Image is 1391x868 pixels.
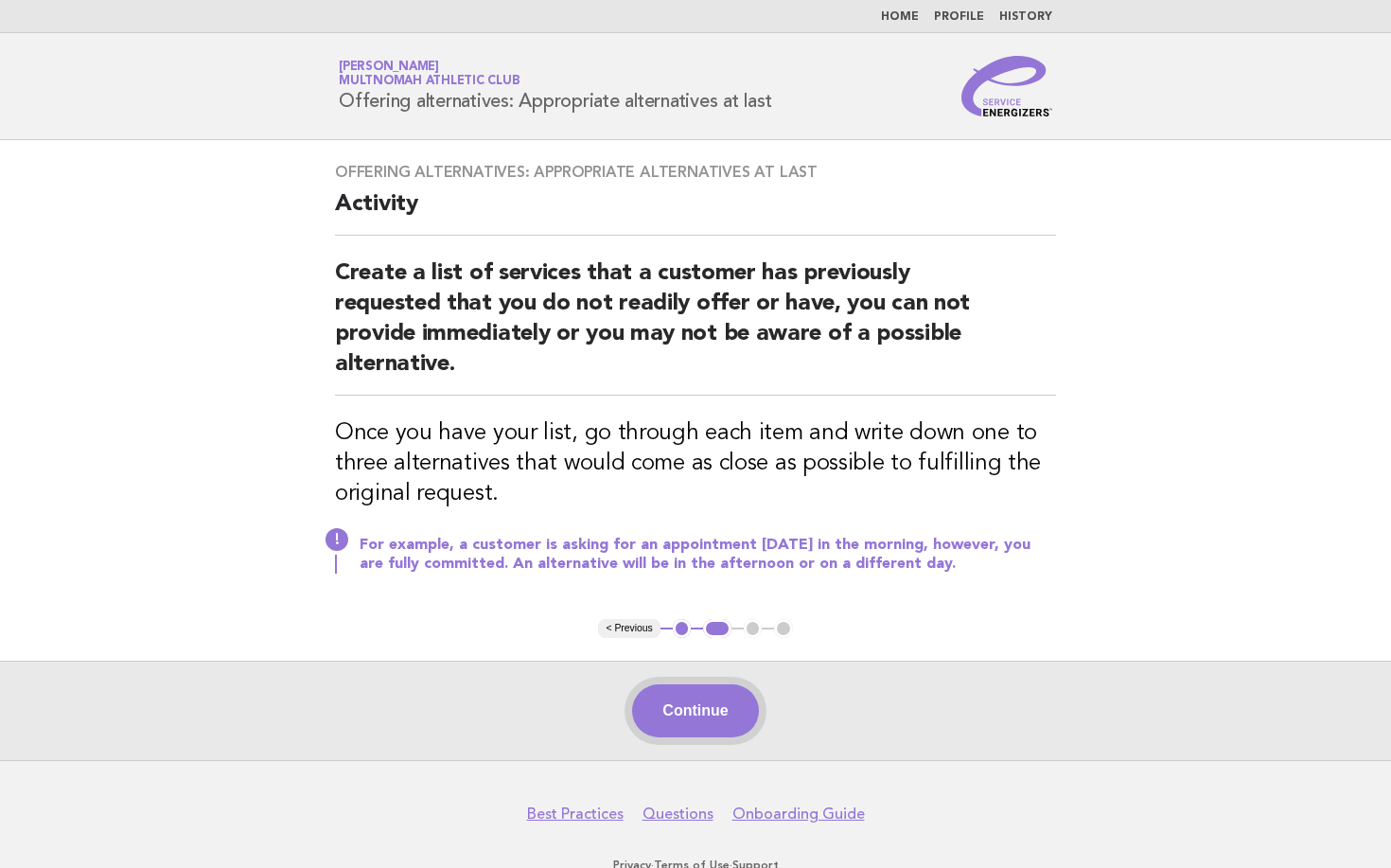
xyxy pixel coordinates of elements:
a: Onboarding Guide [732,805,865,824]
a: Questions [643,805,713,824]
h3: Offering alternatives: Appropriate alternatives at last [335,163,1056,182]
a: History [999,11,1052,23]
a: [PERSON_NAME]Multnomah Athletic Club [339,61,519,87]
button: 1 [673,619,692,638]
a: Best Practices [527,805,624,824]
p: For example, a customer is asking for an appointment [DATE] in the morning, however, you are full... [360,536,1056,574]
h1: Offering alternatives: Appropriate alternatives at last [339,62,771,111]
img: Service Energizers [961,56,1052,116]
button: < Previous [598,619,660,638]
span: Multnomah Athletic Club [339,76,519,88]
a: Home [881,11,919,23]
h2: Create a list of services that a customer has previously requested that you do not readily offer ... [335,258,1056,396]
a: Profile [934,11,984,23]
button: 2 [703,619,731,638]
button: Continue [632,684,758,737]
h3: Once you have your list, go through each item and write down one to three alternatives that would... [335,418,1056,509]
h2: Activity [335,189,1056,236]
